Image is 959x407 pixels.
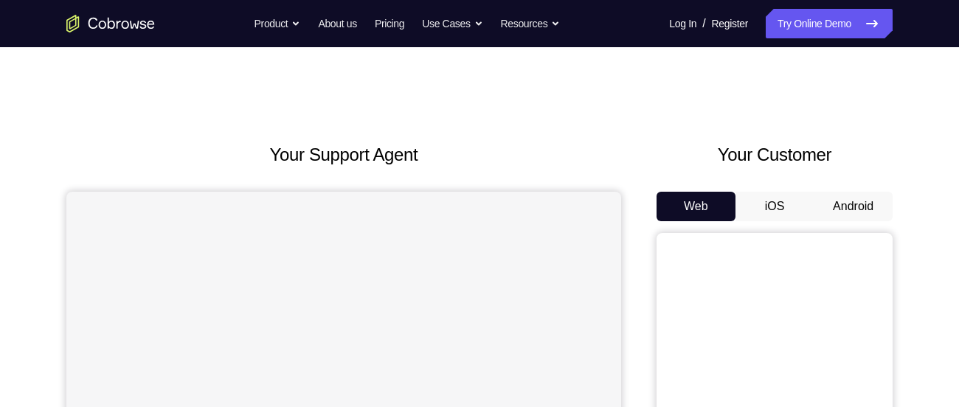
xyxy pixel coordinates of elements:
[255,9,301,38] button: Product
[66,15,155,32] a: Go to the home page
[501,9,561,38] button: Resources
[814,192,893,221] button: Android
[66,142,621,168] h2: Your Support Agent
[735,192,814,221] button: iOS
[318,9,356,38] a: About us
[669,9,696,38] a: Log In
[657,142,893,168] h2: Your Customer
[766,9,893,38] a: Try Online Demo
[657,192,735,221] button: Web
[375,9,404,38] a: Pricing
[702,15,705,32] span: /
[422,9,482,38] button: Use Cases
[712,9,748,38] a: Register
